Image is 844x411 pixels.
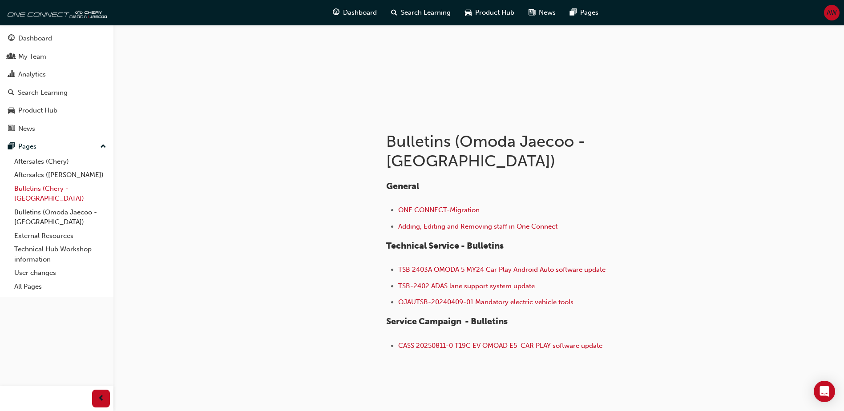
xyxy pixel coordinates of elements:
a: All Pages [11,280,110,294]
a: Aftersales (Chery) [11,155,110,169]
span: News [539,8,556,18]
button: Pages [4,138,110,155]
div: News [18,124,35,134]
span: news-icon [529,7,535,18]
div: Search Learning [18,88,68,98]
a: Bulletins (Omoda Jaecoo - [GEOGRAPHIC_DATA]) [11,205,110,229]
a: news-iconNews [521,4,563,22]
div: Open Intercom Messenger [814,381,835,402]
span: General [386,181,419,191]
a: Adding, Editing and Removing staff in One Connect [398,222,557,230]
a: OJAUTSB-20240409-01 Mandatory electric vehicle tools [398,298,573,306]
span: guage-icon [8,35,15,43]
span: news-icon [8,125,15,133]
span: pages-icon [8,143,15,151]
a: TSB-2402 ADAS lane support system update [398,282,535,290]
button: AW [824,5,840,20]
span: Pages [580,8,598,18]
span: car-icon [465,7,472,18]
span: up-icon [100,141,106,153]
a: My Team [4,48,110,65]
span: Dashboard [343,8,377,18]
span: pages-icon [570,7,577,18]
span: Product Hub [475,8,514,18]
a: News [4,121,110,137]
span: TSB 2403A OMODA 5 MY24 Car Play Android Auto software update [398,266,606,274]
a: Dashboard [4,30,110,47]
div: Product Hub [18,105,57,116]
a: Product Hub [4,102,110,119]
span: Technical Service - Bulletins [386,241,504,251]
a: pages-iconPages [563,4,606,22]
span: chart-icon [8,71,15,79]
a: Bulletins (Chery - [GEOGRAPHIC_DATA]) [11,182,110,205]
div: Analytics [18,69,46,80]
a: External Resources [11,229,110,243]
a: Analytics [4,66,110,83]
button: DashboardMy TeamAnalyticsSearch LearningProduct HubNews [4,28,110,138]
span: people-icon [8,53,15,61]
a: User changes [11,266,110,280]
div: Dashboard [18,33,52,44]
span: AW [827,8,837,18]
a: Aftersales ([PERSON_NAME]) [11,168,110,182]
a: CASS 20250811-0 T19C EV OMOAD E5 CAR PLAY software update [398,342,602,350]
span: Service Campaign - Bulletins [386,316,508,326]
div: My Team [18,52,46,62]
a: car-iconProduct Hub [458,4,521,22]
span: search-icon [391,7,397,18]
span: Search Learning [401,8,451,18]
h1: Bulletins (Omoda Jaecoo - [GEOGRAPHIC_DATA]) [386,132,678,170]
span: guage-icon [333,7,339,18]
a: ONE CONNECT-Migration [398,206,480,214]
a: ​TSB 2403A OMODA 5 MY24 Car Play Android Auto software update [398,266,606,274]
a: guage-iconDashboard [326,4,384,22]
span: car-icon [8,107,15,115]
img: oneconnect [4,4,107,21]
span: prev-icon [98,393,105,404]
a: Technical Hub Workshop information [11,242,110,266]
div: Pages [18,141,36,152]
a: Search Learning [4,85,110,101]
a: search-iconSearch Learning [384,4,458,22]
span: search-icon [8,89,14,97]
